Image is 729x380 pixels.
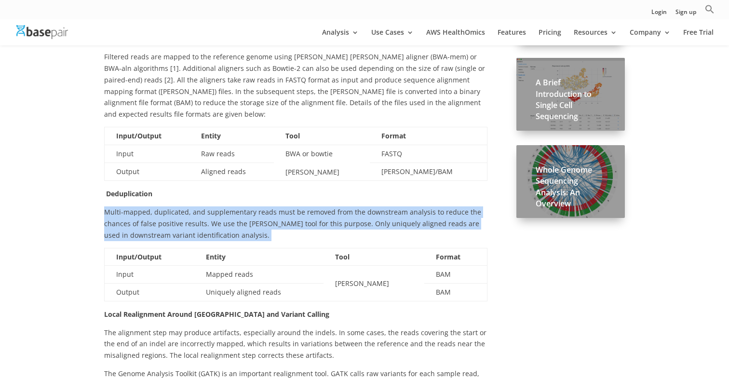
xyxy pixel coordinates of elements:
[436,287,451,297] span: BAM
[536,77,606,127] h2: A Brief Introduction to Single Cell Sequencing
[104,207,481,240] span: Multi-mapped, duplicated, and supplementary reads must be removed from the downstream analysis to...
[683,29,714,45] a: Free Trial
[436,270,451,279] span: BAM
[16,25,68,39] img: Basepair
[116,131,162,140] b: Input/Output
[201,149,235,158] span: Raw reads
[106,189,152,198] b: Deduplication
[206,270,253,279] span: Mapped reads
[116,149,134,158] span: Input
[285,131,300,140] b: Tool
[335,279,389,288] span: [PERSON_NAME]
[705,4,715,19] a: Search Icon Link
[630,29,671,45] a: Company
[536,164,606,214] h2: Whole Genome Sequencing Analysis: An Overview
[104,328,486,360] span: The alignment step may produce artifacts, especially around the indels. In some cases, the reads ...
[116,252,162,261] b: Input/Output
[675,9,696,19] a: Sign up
[539,29,561,45] a: Pricing
[574,29,617,45] a: Resources
[104,310,329,319] b: Local Realignment Around [GEOGRAPHIC_DATA] and Variant Calling
[381,149,402,158] span: FASTQ
[206,287,281,297] span: Uniquely aligned reads
[381,131,406,140] b: Format
[426,29,485,45] a: AWS HealthOmics
[104,52,485,119] span: Filtered reads are mapped to the reference genome using [PERSON_NAME] [PERSON_NAME] aligner (BWA-...
[705,4,715,14] svg: Search
[651,9,667,19] a: Login
[201,131,221,140] b: Entity
[436,252,460,261] b: Format
[381,167,453,176] span: [PERSON_NAME]/BAM
[498,29,526,45] a: Features
[285,167,339,176] span: [PERSON_NAME]
[116,270,134,279] span: Input
[285,149,333,158] span: BWA or bowtie
[335,252,350,261] b: Tool
[206,252,226,261] b: Entity
[371,29,414,45] a: Use Cases
[322,29,359,45] a: Analysis
[116,167,139,176] span: Output
[201,167,246,176] span: Aligned reads
[116,287,139,297] span: Output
